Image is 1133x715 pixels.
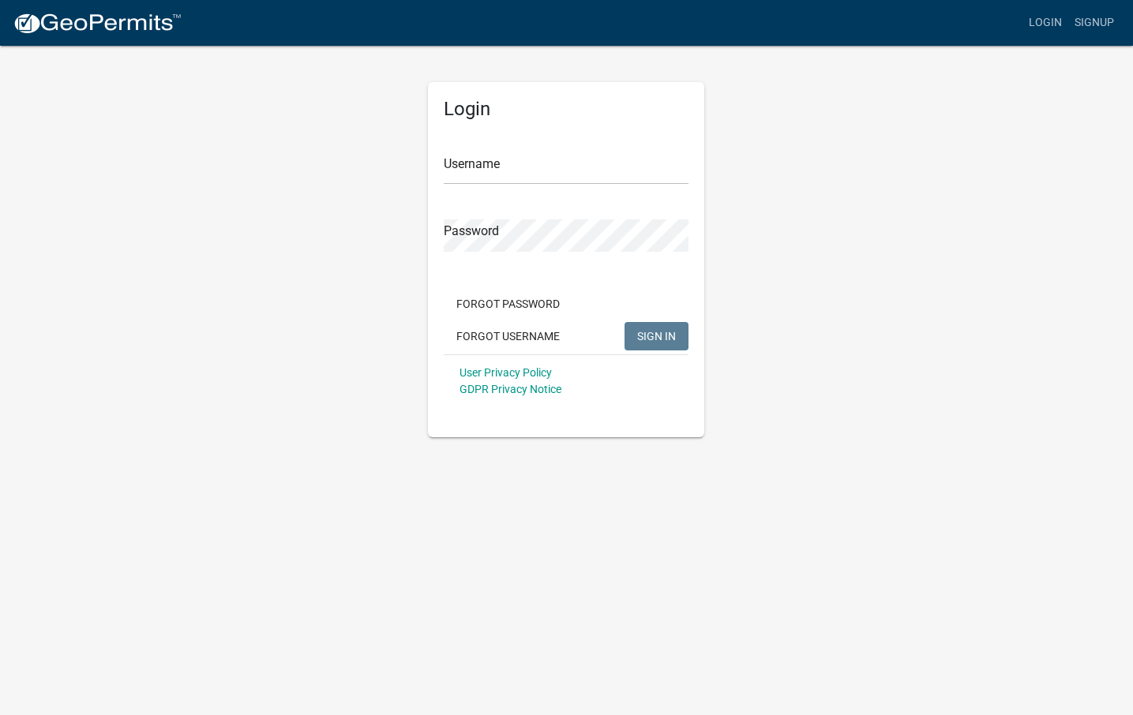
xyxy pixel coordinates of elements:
a: User Privacy Policy [460,366,552,379]
a: Signup [1068,8,1120,38]
a: Login [1022,8,1068,38]
h5: Login [444,98,688,121]
span: SIGN IN [637,329,676,342]
a: GDPR Privacy Notice [460,383,561,395]
button: Forgot Username [444,322,572,350]
button: SIGN IN [625,322,688,350]
button: Forgot Password [444,290,572,318]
